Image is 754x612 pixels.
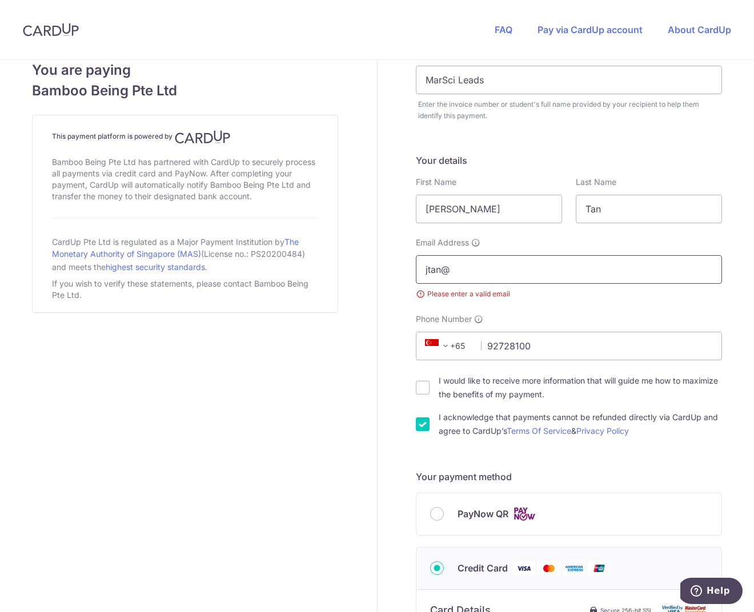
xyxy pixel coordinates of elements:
iframe: Opens a widget where you can find more information [680,578,743,606]
img: CardUp [175,130,231,144]
div: Enter the invoice number or student's full name provided by your recipient to help them identify ... [418,99,722,122]
a: Terms Of Service [507,426,571,436]
h5: Your details [416,154,722,167]
a: FAQ [495,24,512,35]
span: Phone Number [416,313,472,325]
div: Credit Card Visa Mastercard American Express Union Pay [430,561,708,575]
a: highest security standards [106,262,205,272]
span: Email Address [416,237,469,248]
img: Cards logo [513,507,536,521]
img: Visa [512,561,535,575]
span: Credit Card [458,561,508,575]
small: Please enter a valid email [416,288,722,300]
a: Pay via CardUp account [538,24,643,35]
h5: Your payment method [416,470,722,484]
span: +65 [425,339,452,353]
h4: This payment platform is powered by [52,130,318,144]
input: Last name [576,195,722,223]
input: First name [416,195,562,223]
img: Union Pay [588,561,611,575]
img: CardUp [23,23,79,37]
label: I would like to receive more information that will guide me how to maximize the benefits of my pa... [439,374,722,401]
div: CardUp Pte Ltd is regulated as a Major Payment Institution by (License no.: PS20200484) and meets... [52,232,318,276]
img: American Express [563,561,585,575]
label: First Name [416,176,456,188]
div: If you wish to verify these statements, please contact Bamboo Being Pte Ltd. [52,276,318,303]
span: Bamboo Being Pte Ltd [32,80,338,101]
span: +65 [422,339,473,353]
input: Email address [416,255,722,284]
div: PayNow QR Cards logo [430,507,708,521]
span: PayNow QR [458,507,508,521]
label: Last Name [576,176,616,188]
div: Bamboo Being Pte Ltd has partnered with CardUp to securely process all payments via credit card a... [52,154,318,204]
a: Privacy Policy [576,426,629,436]
label: I acknowledge that payments cannot be refunded directly via CardUp and agree to CardUp’s & [439,410,722,438]
img: Mastercard [538,561,560,575]
span: You are paying [32,60,338,80]
a: About CardUp [668,24,731,35]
